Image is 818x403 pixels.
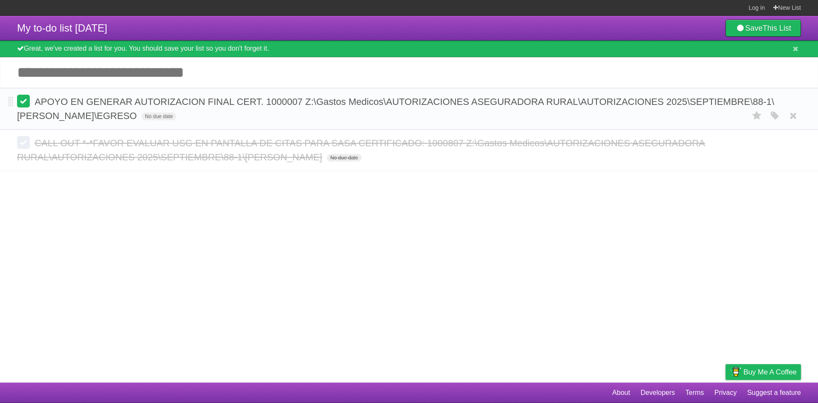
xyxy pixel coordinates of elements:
a: SaveThis List [726,20,801,37]
span: CALL OUT *-*FAVOR EVALUAR USG EN PANTALLA DE CITAS PARA SASA CERTIFICADO: 1000807 Z:\Gastos Medic... [17,138,705,162]
a: About [612,385,630,401]
label: Done [17,136,30,149]
b: This List [763,24,791,32]
a: Terms [686,385,704,401]
a: Privacy [714,385,737,401]
label: Star task [749,109,765,123]
a: Developers [640,385,675,401]
span: No due date [327,154,361,162]
a: Suggest a feature [747,385,801,401]
span: My to-do list [DATE] [17,22,107,34]
span: Buy me a coffee [743,365,797,380]
span: APOYO EN GENERAR AUTORIZACION FINAL CERT. 1000007 Z:\Gastos Medicos\AUTORIZACIONES ASEGURADORA RU... [17,96,774,121]
span: No due date [141,113,176,120]
img: Buy me a coffee [730,365,741,379]
label: Done [17,95,30,107]
a: Buy me a coffee [726,364,801,380]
